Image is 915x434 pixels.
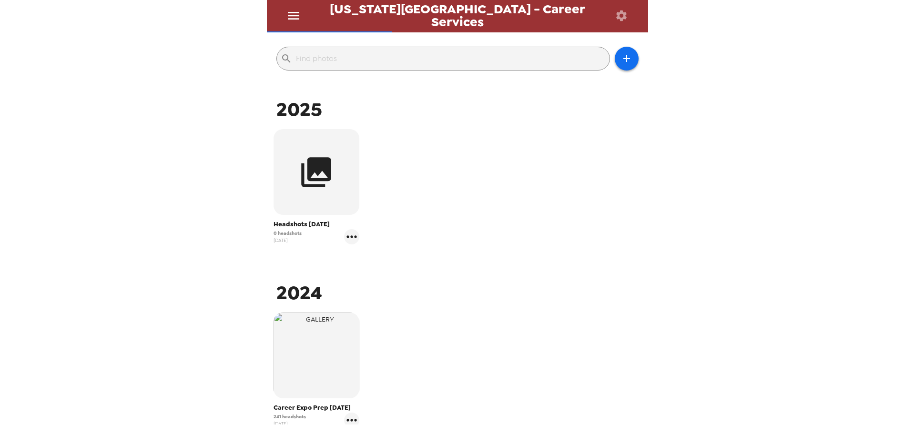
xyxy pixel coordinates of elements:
input: Find photos [296,51,606,66]
span: [DATE] [274,420,306,427]
span: 2025 [276,97,322,122]
span: Headshots [DATE] [274,220,359,229]
span: Career Expo Prep [DATE] [274,403,359,413]
span: 241 headshots [274,413,306,420]
button: gallery menu [344,413,359,428]
button: gallery menu [344,229,359,244]
span: [US_STATE][GEOGRAPHIC_DATA] - Career Services [309,3,606,28]
img: gallery [274,313,359,398]
span: [DATE] [274,237,302,244]
span: 0 headshots [274,230,302,237]
span: 2024 [276,280,322,305]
